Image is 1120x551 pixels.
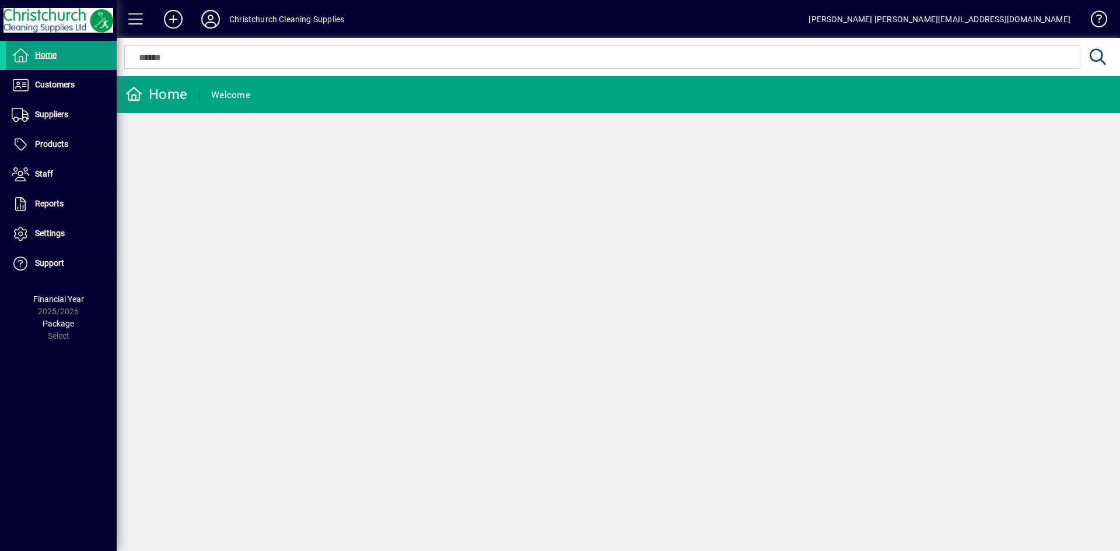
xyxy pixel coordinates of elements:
[6,189,117,219] a: Reports
[6,130,117,159] a: Products
[35,199,64,208] span: Reports
[6,219,117,248] a: Settings
[155,9,192,30] button: Add
[35,139,68,149] span: Products
[192,9,229,30] button: Profile
[808,10,1070,29] div: [PERSON_NAME] [PERSON_NAME][EMAIL_ADDRESS][DOMAIN_NAME]
[35,169,53,178] span: Staff
[6,160,117,189] a: Staff
[6,71,117,100] a: Customers
[6,100,117,129] a: Suppliers
[35,229,65,238] span: Settings
[6,249,117,278] a: Support
[33,294,84,304] span: Financial Year
[35,50,57,59] span: Home
[35,258,64,268] span: Support
[35,110,68,119] span: Suppliers
[229,10,344,29] div: Christchurch Cleaning Supplies
[125,85,187,104] div: Home
[43,319,74,328] span: Package
[1082,2,1105,40] a: Knowledge Base
[211,86,250,104] div: Welcome
[35,80,75,89] span: Customers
